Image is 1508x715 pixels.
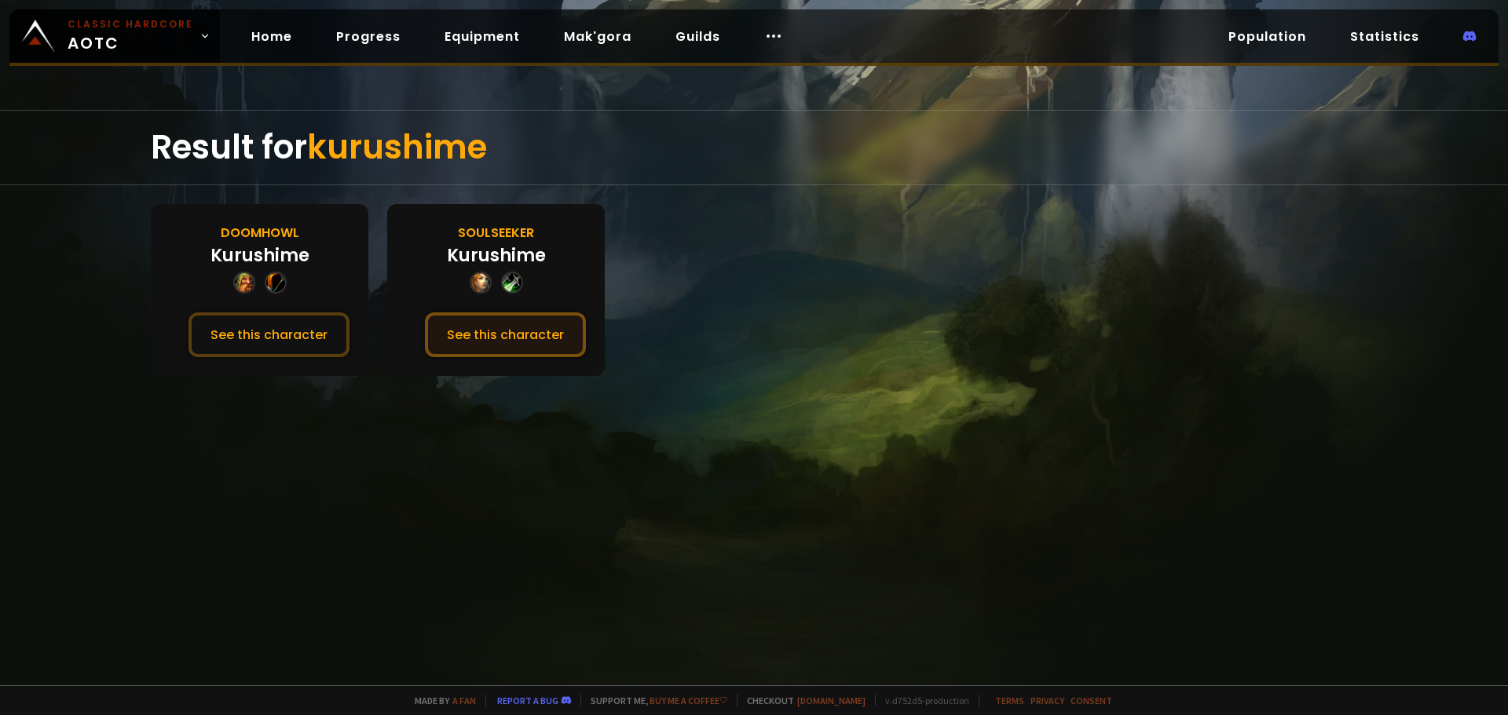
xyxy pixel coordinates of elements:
[239,20,305,53] a: Home
[458,223,534,243] div: Soulseeker
[432,20,533,53] a: Equipment
[1071,695,1112,706] a: Consent
[797,695,866,706] a: [DOMAIN_NAME]
[1030,695,1064,706] a: Privacy
[425,312,586,357] button: See this character
[210,243,309,268] div: Kurushime
[68,17,193,55] span: AOTC
[452,695,476,706] a: a fan
[221,223,299,243] div: Doomhowl
[1216,20,1319,53] a: Population
[663,20,733,53] a: Guilds
[405,695,476,706] span: Made by
[580,695,727,706] span: Support me,
[1338,20,1432,53] a: Statistics
[188,312,350,357] button: See this character
[9,9,220,63] a: Classic HardcoreAOTC
[875,695,969,706] span: v. d752d5 - production
[68,17,193,31] small: Classic Hardcore
[551,20,644,53] a: Mak'gora
[497,695,558,706] a: Report a bug
[447,243,546,268] div: Kurushime
[151,111,1357,184] div: Result for
[995,695,1024,706] a: Terms
[307,124,487,170] span: kurushime
[737,695,866,706] span: Checkout
[650,695,727,706] a: Buy me a coffee
[324,20,413,53] a: Progress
